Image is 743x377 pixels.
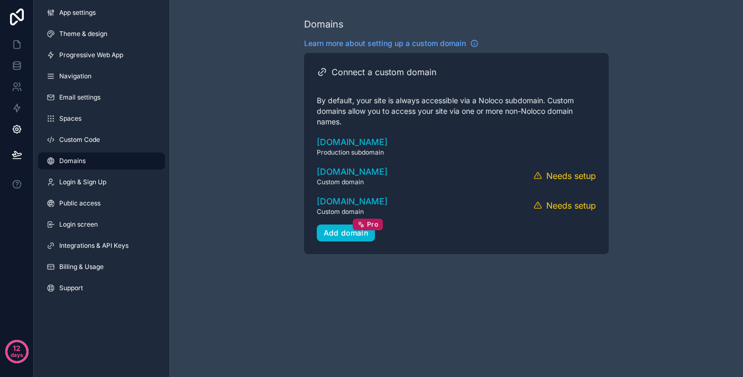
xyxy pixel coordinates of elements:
[59,72,91,80] span: Navigation
[38,216,165,233] a: Login screen
[38,195,165,212] a: Public access
[59,199,100,208] span: Public access
[38,68,165,85] a: Navigation
[38,131,165,148] a: Custom Code
[59,8,96,17] span: App settings
[59,178,106,186] span: Login & Sign Up
[317,195,388,208] a: [DOMAIN_NAME]
[59,157,86,165] span: Domains
[38,174,165,191] a: Login & Sign Up
[367,220,378,229] span: Pro
[59,241,129,250] span: Integrations & API Keys
[317,95,596,127] p: By default, your site is always accessible via a Noloco subdomain. Custom domains allow you to ac...
[59,51,123,59] span: Progressive Web App
[38,47,165,64] a: Progressive Web App
[59,93,100,102] span: Email settings
[38,4,165,21] a: App settings
[13,343,21,354] p: 12
[546,169,596,182] span: Needs setup
[59,114,81,123] span: Spaces
[38,110,165,127] a: Spaces
[317,178,388,186] span: Custom domain
[317,208,388,216] span: Custom domain
[59,30,107,38] span: Theme & design
[317,148,596,157] span: Production subdomain
[59,220,98,229] span: Login screen
[332,66,436,78] h2: Connect a custom domain
[38,152,165,169] a: Domains
[11,347,23,362] p: days
[59,263,104,271] span: Billing & Usage
[324,228,369,238] div: Add domain
[38,89,165,106] a: Email settings
[317,136,596,148] a: [DOMAIN_NAME]
[59,136,100,144] span: Custom Code
[38,25,165,42] a: Theme & design
[304,38,466,49] span: Learn more about setting up a custom domain
[546,199,596,212] span: Needs setup
[304,38,479,49] a: Learn more about setting up a custom domain
[59,284,83,292] span: Support
[38,280,165,297] a: Support
[317,225,375,241] button: Add domainPro
[38,237,165,254] a: Integrations & API Keys
[317,165,388,178] a: [DOMAIN_NAME]
[38,258,165,275] a: Billing & Usage
[304,17,344,32] div: Domains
